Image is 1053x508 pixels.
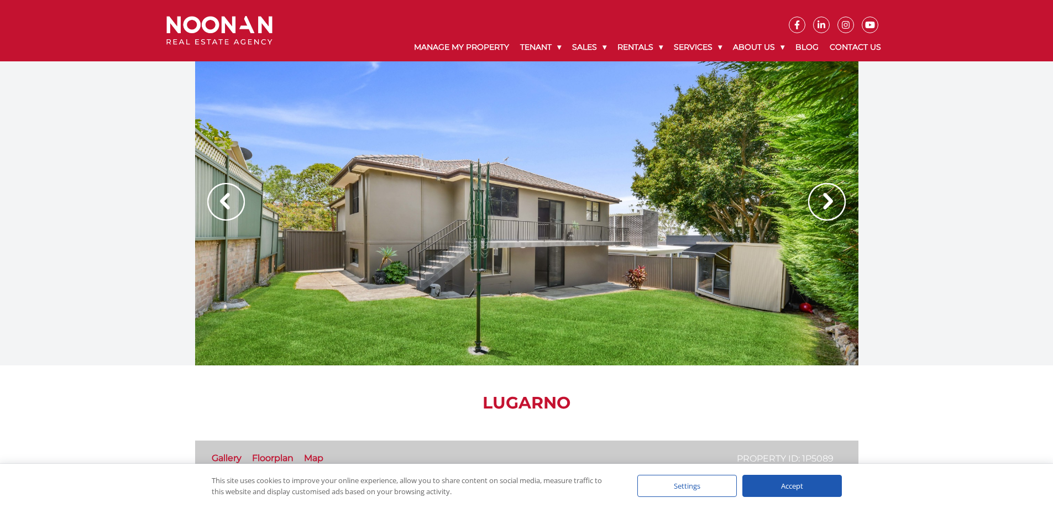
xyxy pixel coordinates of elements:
[637,475,737,497] div: Settings
[515,33,567,61] a: Tenant
[195,393,858,413] h1: Lugarno
[612,33,668,61] a: Rentals
[742,475,842,497] div: Accept
[166,16,273,45] img: Noonan Real Estate Agency
[808,183,846,221] img: Arrow slider
[212,453,242,463] a: Gallery
[408,33,515,61] a: Manage My Property
[304,453,323,463] a: Map
[567,33,612,61] a: Sales
[727,33,790,61] a: About Us
[207,183,245,221] img: Arrow slider
[790,33,824,61] a: Blog
[252,453,294,463] a: Floorplan
[737,452,834,465] p: Property ID: 1P5089
[824,33,887,61] a: Contact Us
[668,33,727,61] a: Services
[212,475,615,497] div: This site uses cookies to improve your online experience, allow you to share content on social me...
